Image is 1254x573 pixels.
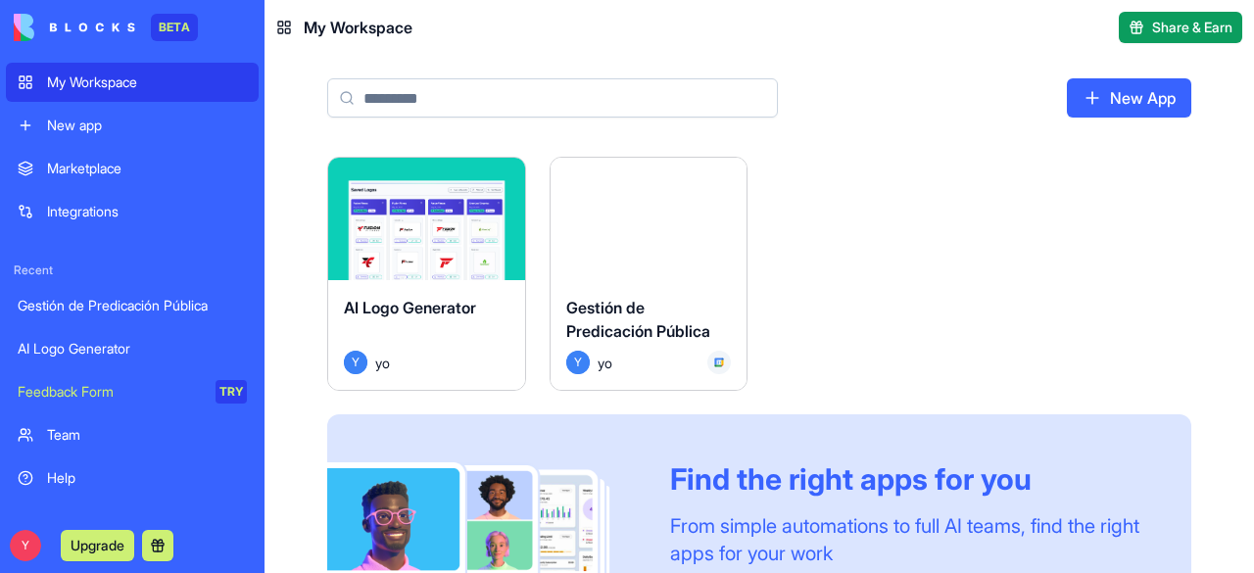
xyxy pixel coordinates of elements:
span: Y [10,530,41,561]
a: Integrations [6,192,259,231]
div: Help [47,468,247,488]
div: TRY [216,380,247,404]
a: New App [1067,78,1191,118]
div: Feedback Form [18,382,202,402]
div: My Workspace [47,72,247,92]
a: My Workspace [6,63,259,102]
div: BETA [151,14,198,41]
div: Marketplace [47,159,247,178]
button: Upgrade [61,530,134,561]
div: Gestión de Predicación Pública [18,296,247,315]
span: yo [598,353,612,373]
div: From simple automations to full AI teams, find the right apps for your work [670,512,1144,567]
a: BETA [14,14,198,41]
span: Y [566,351,590,374]
a: Give feedback [6,501,259,541]
div: Team [47,425,247,445]
span: Y [344,351,367,374]
a: Gestión de Predicación PúblicaYyo [550,157,748,391]
div: AI Logo Generator [18,339,247,358]
div: Integrations [47,202,247,221]
a: Team [6,415,259,454]
span: Recent [6,263,259,278]
div: New app [47,116,247,135]
a: AI Logo GeneratorYyo [327,157,526,391]
span: AI Logo Generator [344,298,476,317]
button: Share & Earn [1119,12,1242,43]
span: Gestión de Predicación Pública [566,298,710,341]
a: Feedback FormTRY [6,372,259,411]
img: GCal_x6vdih.svg [713,357,725,368]
span: My Workspace [304,16,412,39]
img: logo [14,14,135,41]
a: Marketplace [6,149,259,188]
a: Upgrade [61,535,134,554]
a: Gestión de Predicación Pública [6,286,259,325]
a: Help [6,458,259,498]
span: yo [375,353,390,373]
span: Share & Earn [1152,18,1232,37]
a: New app [6,106,259,145]
a: AI Logo Generator [6,329,259,368]
div: Find the right apps for you [670,461,1144,497]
